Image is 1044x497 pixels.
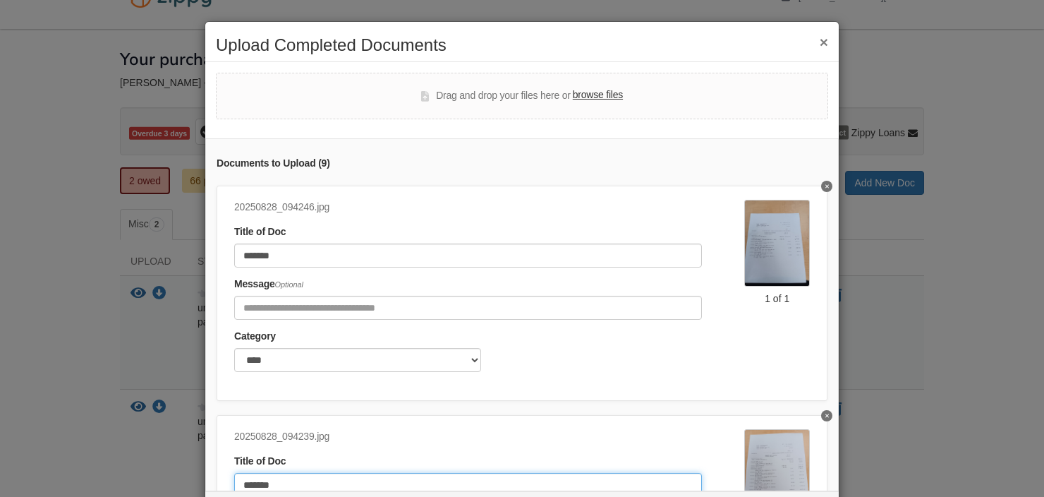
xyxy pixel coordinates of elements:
[234,296,702,320] input: Include any comments on this document
[234,200,702,215] div: 20250828_094246.jpg
[744,292,810,306] div: 1 of 1
[234,224,286,240] label: Title of Doc
[275,280,303,289] span: Optional
[234,348,481,372] select: Category
[234,454,286,469] label: Title of Doc
[234,277,303,292] label: Message
[234,429,702,445] div: 20250828_094239.jpg
[217,156,827,172] div: Documents to Upload ( 9 )
[573,88,623,103] label: browse files
[234,473,702,497] input: Document Title
[234,329,276,345] label: Category
[821,410,832,421] button: Delete Bank 14
[744,200,810,287] img: 20250828_094246.jpg
[216,36,828,54] h2: Upload Completed Documents
[234,244,702,268] input: Document Title
[821,181,832,192] button: Delete Bank 13
[820,35,828,49] button: ×
[421,88,623,104] div: Drag and drop your files here or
